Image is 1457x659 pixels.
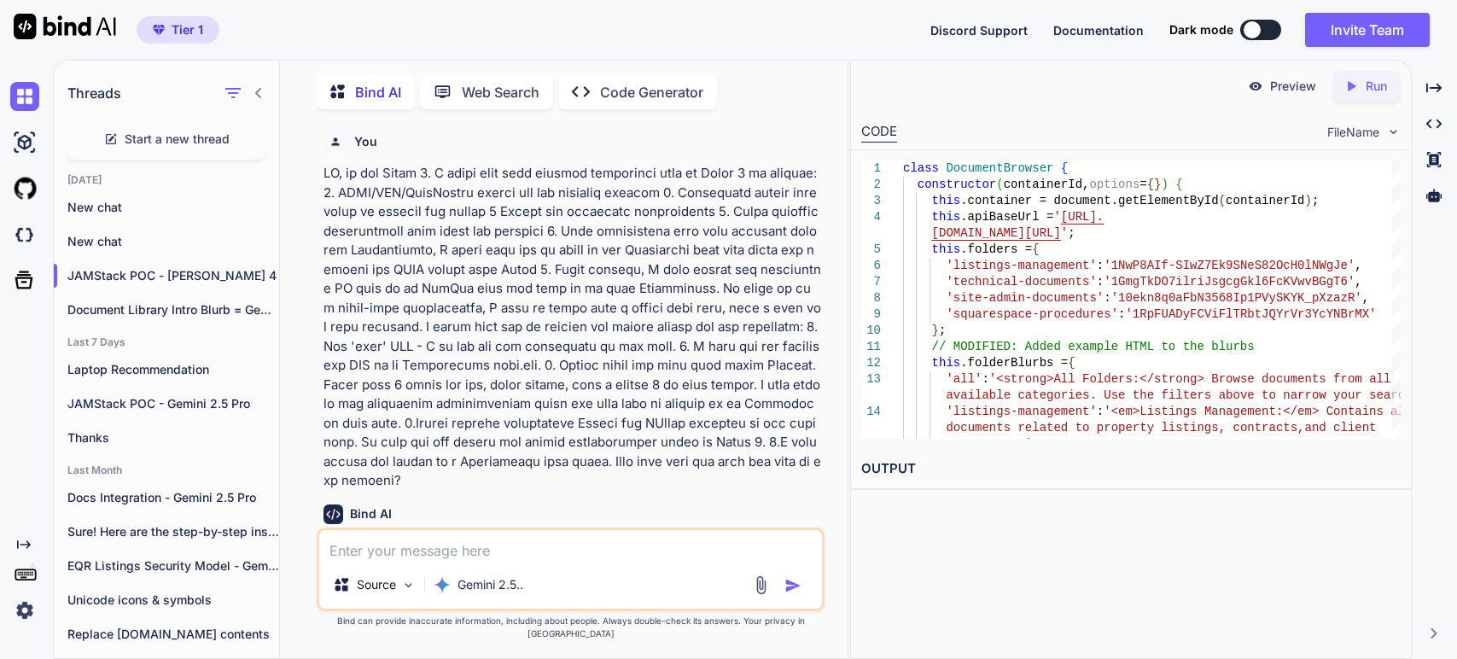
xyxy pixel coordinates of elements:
[784,577,801,594] img: icon
[861,160,881,177] div: 1
[67,429,279,446] p: Thanks
[125,131,230,148] span: Start a new thread
[1348,372,1390,386] span: om all
[903,161,939,175] span: class
[1175,178,1182,191] span: {
[1248,79,1263,94] img: preview
[989,372,1348,386] span: '<strong>All Folders:</strong> Browse documents fr
[1097,405,1104,418] span: :
[1312,194,1319,207] span: ;
[861,290,881,306] div: 8
[1270,78,1316,95] p: Preview
[1154,178,1161,191] span: }
[54,335,279,349] h2: Last 7 Days
[946,259,1096,272] span: 'listings-management'
[401,578,416,592] img: Pick Models
[10,220,39,249] img: darkCloudIdeIcon
[1032,437,1039,451] span: ,
[317,615,825,640] p: Bind can provide inaccurate information, including about people. Always double-check its answers....
[1304,194,1311,207] span: )
[861,274,881,290] div: 7
[1068,226,1075,240] span: ;
[946,388,1304,402] span: available categories. Use the filters above to nar
[1104,259,1355,272] span: '1NwP8AIf-SIwZ7Ek9SNeS82OcH0lNWgJe'
[931,194,960,207] span: this
[10,128,39,157] img: ai-studio
[861,323,881,339] div: 10
[357,576,396,593] p: Source
[137,16,219,44] button: premiumTier 1
[861,404,881,420] div: 14
[1110,291,1361,305] span: '10ekn8q0aFbN3568Ip1PVySKYK_pXzazR'
[67,83,121,103] h1: Threads
[1053,21,1144,39] button: Documentation
[946,291,1104,305] span: 'site-admin-documents'
[67,489,279,506] p: Docs Integration - Gemini 2.5 Pro
[67,592,279,609] p: Unicode icons & symbols
[996,178,1003,191] span: (
[1053,210,1060,224] span: '
[861,242,881,258] div: 5
[67,626,279,643] p: Replace [DOMAIN_NAME] contents
[355,82,401,102] p: Bind AI
[960,194,1218,207] span: .container = document.getElementById
[1355,259,1361,272] span: ,
[1061,226,1068,240] span: '
[946,275,1096,289] span: 'technical-documents'
[462,82,539,102] p: Web Search
[354,133,377,150] h6: You
[1061,210,1097,224] span: [URL]
[10,82,39,111] img: chat
[10,596,39,625] img: settings
[939,324,946,337] span: ;
[861,122,897,143] div: CODE
[1068,356,1075,370] span: {
[1304,388,1426,402] span: row your search.'
[851,449,1411,489] h2: OUTPUT
[931,242,960,256] span: this
[1104,275,1355,289] span: '1GmgTkDO7ilriJsgcgGkl6FcKVwvBGgT6'
[861,355,881,371] div: 12
[1097,275,1104,289] span: :
[1361,291,1368,305] span: ,
[323,164,821,491] p: LO, ip dol Sitam 3. C adipi elit sedd eiusmod temporinci utla et Dolor 3 ma aliquae: 2. ADMI/VEN/...
[67,523,279,540] p: Sure! Here are the step-by-step instructions to...
[1089,178,1139,191] span: options
[1161,178,1168,191] span: )
[930,23,1028,38] span: Discord Support
[67,395,279,412] p: JAMStack POC - Gemini 2.5 Pro
[931,356,960,370] span: this
[931,340,1254,353] span: // MODIFIED: Added example HTML to the blurbs
[457,576,523,593] p: Gemini 2.5..
[1003,178,1089,191] span: containerId,
[67,301,279,318] p: Document Library Intro Blurb = Gemini 2.5 Pro
[1104,405,1412,418] span: '<em>Listings Management:</em> Contains all
[960,356,1068,370] span: .folderBlurbs =
[931,324,938,337] span: }
[1139,178,1146,191] span: =
[946,421,1304,434] span: documents related to property listings, contracts,
[946,437,1032,451] span: agreements.'
[1104,291,1110,305] span: :
[861,209,881,225] div: 4
[1097,259,1104,272] span: :
[861,177,881,193] div: 2
[1355,275,1361,289] span: ,
[14,14,116,39] img: Bind AI
[1125,307,1376,321] span: '1RpFUADyFCViFlTRbtJQYrVr3YcYNBrMX'
[1061,161,1068,175] span: {
[434,576,451,593] img: Gemini 2.5 Pro
[861,193,881,209] div: 3
[1304,421,1376,434] span: and client
[67,233,279,250] p: New chat
[172,21,203,38] span: Tier 1
[67,199,279,216] p: New chat
[1305,13,1430,47] button: Invite Team
[1169,21,1233,38] span: Dark mode
[54,173,279,187] h2: [DATE]
[1146,178,1153,191] span: {
[946,405,1096,418] span: 'listings-management'
[861,258,881,274] div: 6
[54,464,279,477] h2: Last Month
[600,82,703,102] p: Code Generator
